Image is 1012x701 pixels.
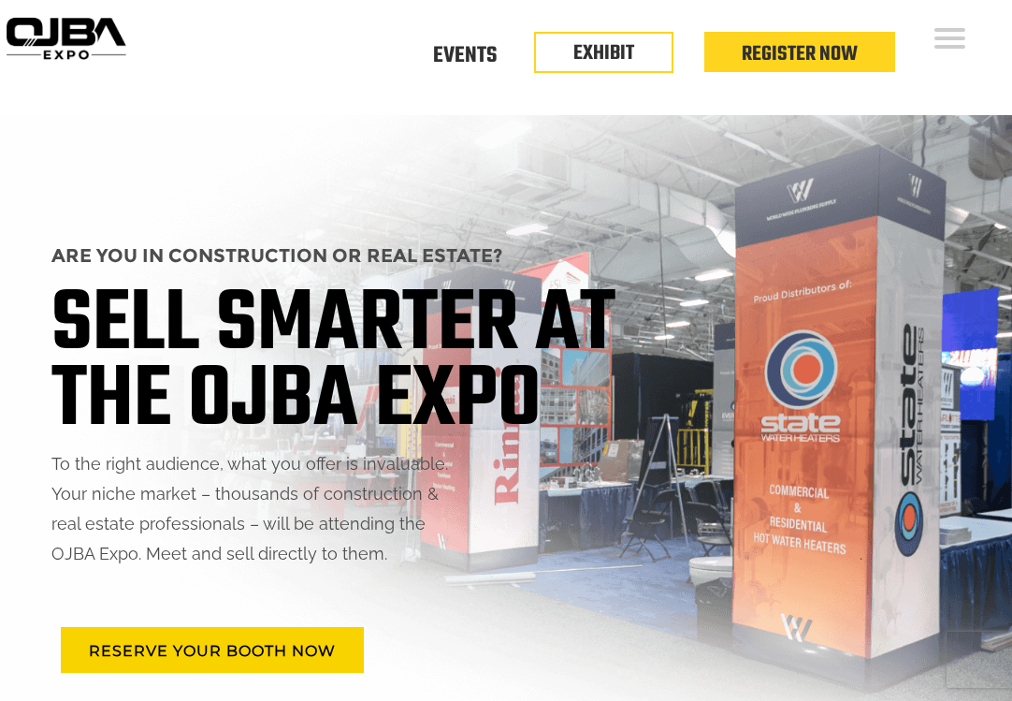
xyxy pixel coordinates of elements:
a: EXHIBIT [573,37,634,69]
h1: SELL SMARTER AT THE OJBA EXPO [51,288,862,440]
a: RESERVE YOUR BOOTH NOW [61,627,364,673]
h2: ARE YOU IN CONSTRUCTION OR REAL ESTATE? [51,237,862,274]
p: To the right audience, what you offer is invaluable. Your niche market – thousands of constructio... [51,449,862,569]
a: Register Now [742,38,858,70]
